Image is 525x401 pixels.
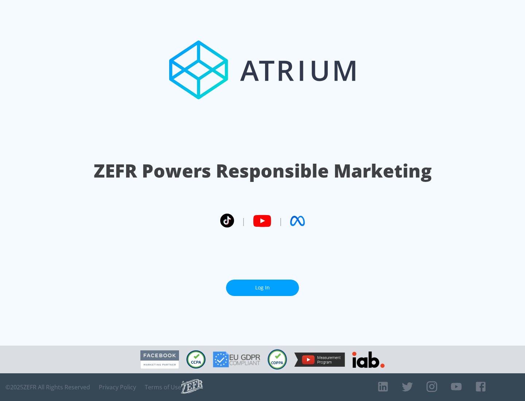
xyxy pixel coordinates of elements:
img: IAB [352,351,385,368]
img: YouTube Measurement Program [294,353,345,367]
span: © 2025 ZEFR All Rights Reserved [5,384,90,391]
img: GDPR Compliant [213,351,260,367]
img: Facebook Marketing Partner [140,350,179,369]
span: | [241,215,246,226]
h1: ZEFR Powers Responsible Marketing [94,158,432,183]
img: COPPA Compliant [268,349,287,370]
a: Privacy Policy [99,384,136,391]
a: Terms of Use [145,384,181,391]
span: | [279,215,283,226]
img: CCPA Compliant [186,350,206,369]
a: Log In [226,280,299,296]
